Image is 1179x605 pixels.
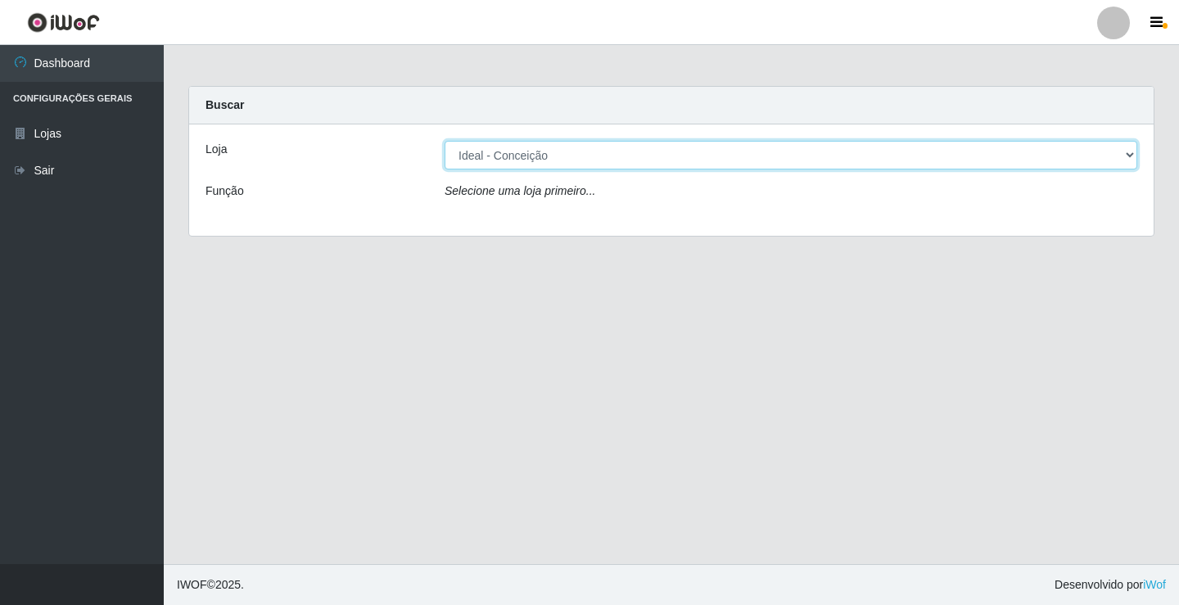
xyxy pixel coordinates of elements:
[177,576,244,594] span: © 2025 .
[27,12,100,33] img: CoreUI Logo
[206,141,227,158] label: Loja
[1143,578,1166,591] a: iWof
[206,183,244,200] label: Função
[445,184,595,197] i: Selecione uma loja primeiro...
[206,98,244,111] strong: Buscar
[177,578,207,591] span: IWOF
[1055,576,1166,594] span: Desenvolvido por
